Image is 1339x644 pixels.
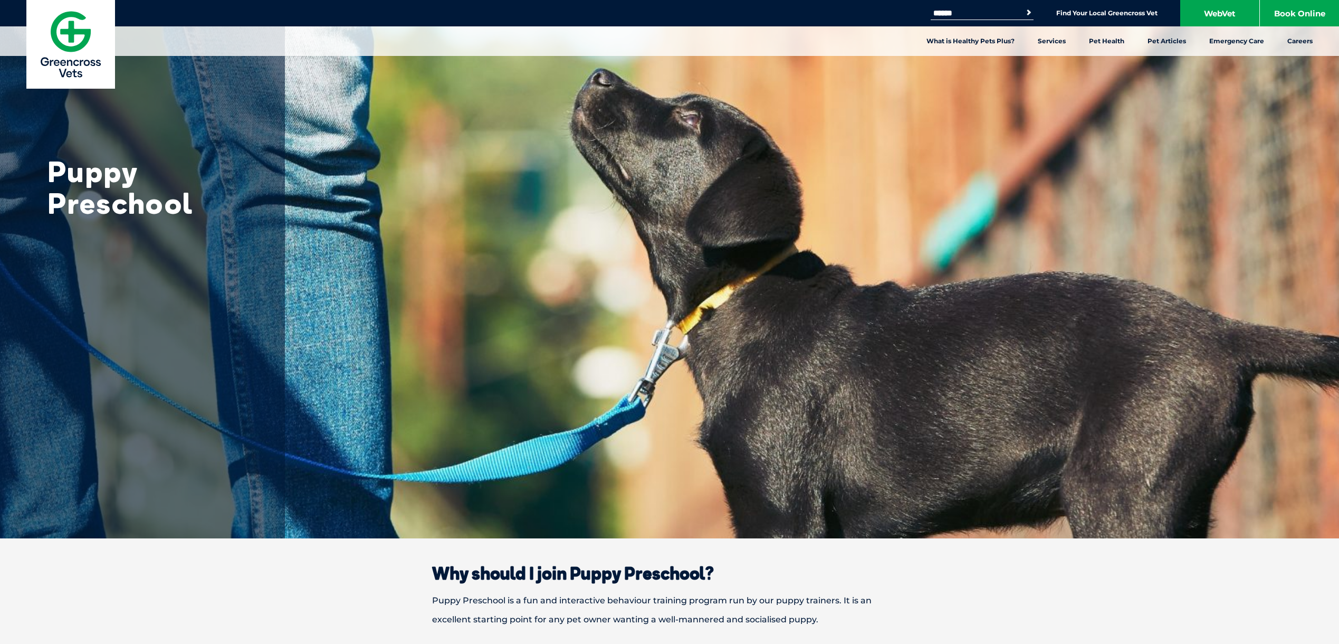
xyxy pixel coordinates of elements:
a: What is Healthy Pets Plus? [915,26,1026,56]
button: Search [1024,7,1034,18]
h1: Puppy Preschool [47,156,259,219]
a: Pet Health [1077,26,1136,56]
strong: Why should I join Puppy Preschool? [432,563,714,584]
a: Careers [1276,26,1324,56]
a: Pet Articles [1136,26,1198,56]
a: Services [1026,26,1077,56]
a: Find Your Local Greencross Vet [1056,9,1158,17]
a: Emergency Care [1198,26,1276,56]
p: Puppy Preschool is a fun and interactive behaviour training program run by our puppy trainers. It... [395,591,944,629]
